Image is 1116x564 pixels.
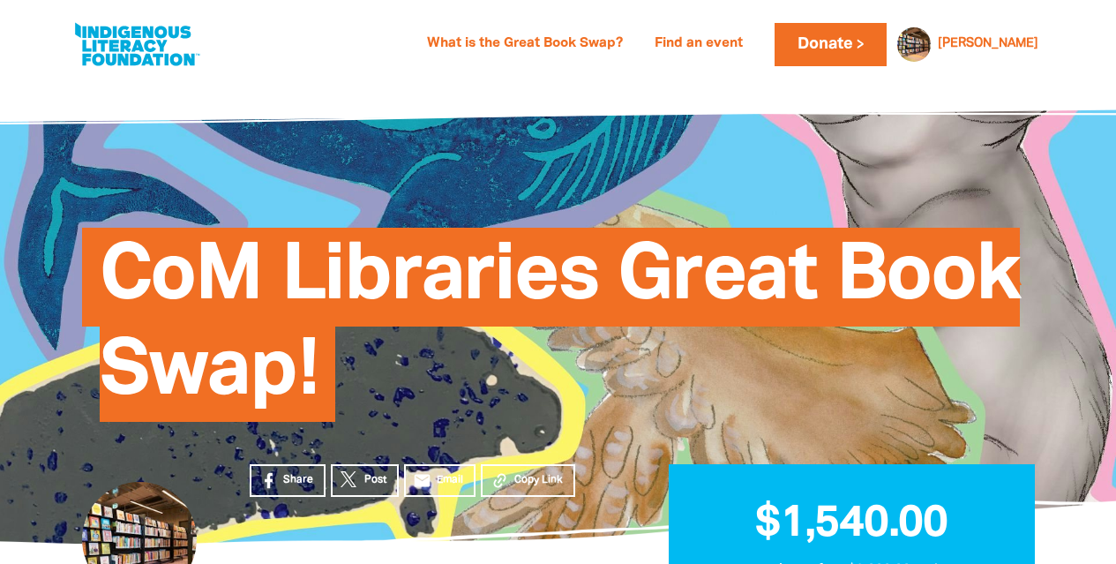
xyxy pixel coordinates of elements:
[514,472,563,488] span: Copy Link
[283,472,313,488] span: Share
[100,241,1020,422] span: CoM Libraries Great Book Swap!
[437,472,463,488] span: Email
[644,30,753,58] a: Find an event
[331,464,399,497] a: Post
[938,38,1038,50] a: [PERSON_NAME]
[775,23,886,66] a: Donate
[481,464,575,497] button: Copy Link
[250,464,326,497] a: Share
[364,472,386,488] span: Post
[755,504,947,545] span: $1,540.00
[413,471,431,490] i: email
[404,464,476,497] a: emailEmail
[416,30,633,58] a: What is the Great Book Swap?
